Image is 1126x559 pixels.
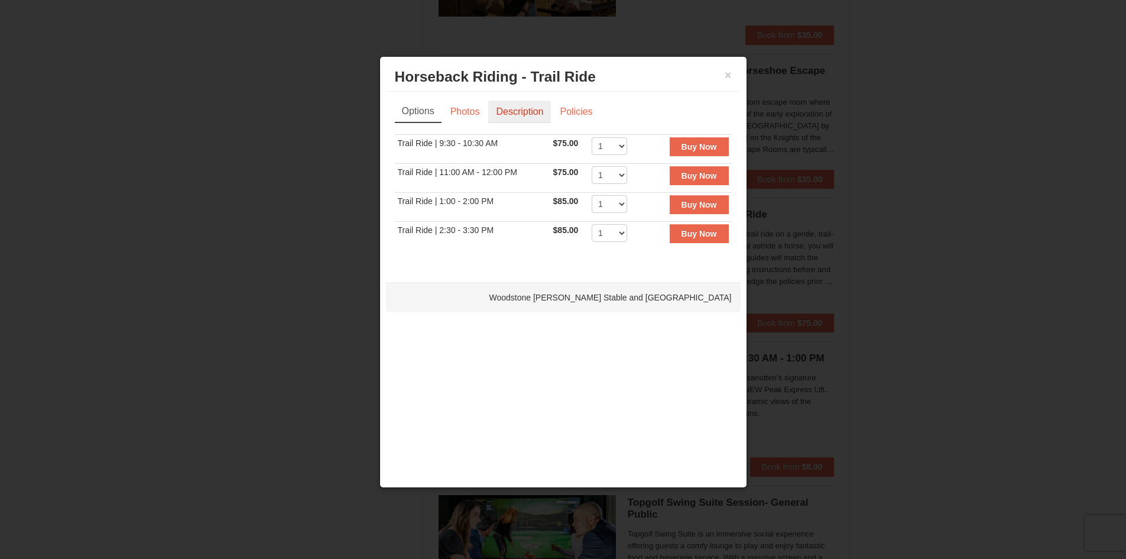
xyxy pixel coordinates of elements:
button: Buy Now [670,166,729,185]
div: Woodstone [PERSON_NAME] Stable and [GEOGRAPHIC_DATA] [386,283,741,312]
a: Photos [443,101,488,123]
span: $75.00 [553,167,579,177]
button: Buy Now [670,195,729,214]
button: Buy Now [670,224,729,243]
span: $75.00 [553,138,579,148]
a: Description [488,101,551,123]
span: $85.00 [553,196,579,206]
td: Trail Ride | 11:00 AM - 12:00 PM [395,163,550,192]
td: Trail Ride | 2:30 - 3:30 PM [395,221,550,250]
strong: Buy Now [682,229,717,238]
strong: Buy Now [682,171,717,180]
a: Policies [552,101,600,123]
button: × [725,69,732,81]
strong: Buy Now [682,142,717,151]
button: Buy Now [670,137,729,156]
strong: Buy Now [682,200,717,209]
td: Trail Ride | 1:00 - 2:00 PM [395,192,550,221]
h3: Horseback Riding - Trail Ride [395,68,732,86]
a: Options [395,101,442,123]
span: $85.00 [553,225,579,235]
td: Trail Ride | 9:30 - 10:30 AM [395,134,550,163]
